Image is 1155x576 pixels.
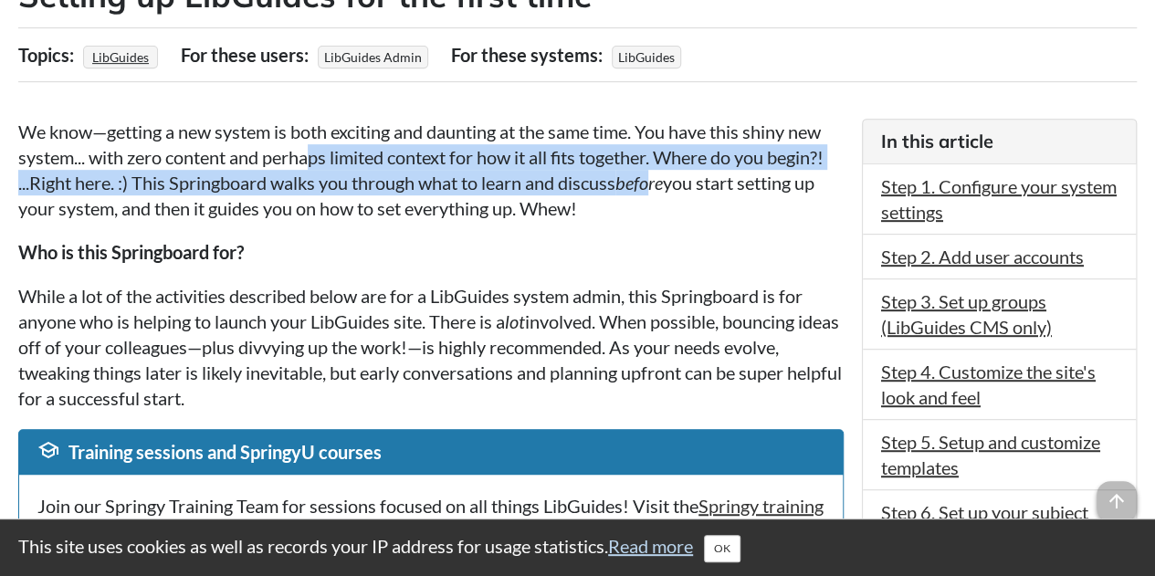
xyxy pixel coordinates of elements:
a: Step 1. Configure your system settings [881,175,1117,223]
div: For these users: [181,37,313,72]
em: lot [505,310,525,332]
a: Step 4. Customize the site's look and feel [881,361,1096,408]
h3: In this article [881,129,1118,154]
a: Step 3. Set up groups (LibGuides CMS only) [881,290,1052,338]
span: LibGuides [612,46,681,68]
span: Training sessions and SpringyU courses [68,441,382,463]
span: arrow_upward [1097,481,1137,521]
a: Read more [608,535,693,557]
a: Step 2. Add user accounts [881,246,1084,267]
div: Topics: [18,37,79,72]
a: Step 6. Set up your subject categories [881,501,1088,549]
a: arrow_upward [1097,483,1137,505]
a: LibGuides [89,44,152,70]
p: Join our Springy Training Team for sessions focused on all things LibGuides! Visit the to registe... [37,493,824,570]
strong: Who is this Springboard for? [18,241,244,263]
p: While a lot of the activities described below are for a LibGuides system admin, this Springboard ... [18,283,844,411]
p: We know—getting a new system is both exciting and daunting at the same time. You have this shiny ... [18,119,844,221]
a: Step 5. Setup and customize templates [881,431,1100,478]
div: For these systems: [451,37,607,72]
em: before [615,172,663,194]
span: LibGuides Admin [318,46,428,68]
span: school [37,439,59,461]
button: Close [704,535,740,562]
